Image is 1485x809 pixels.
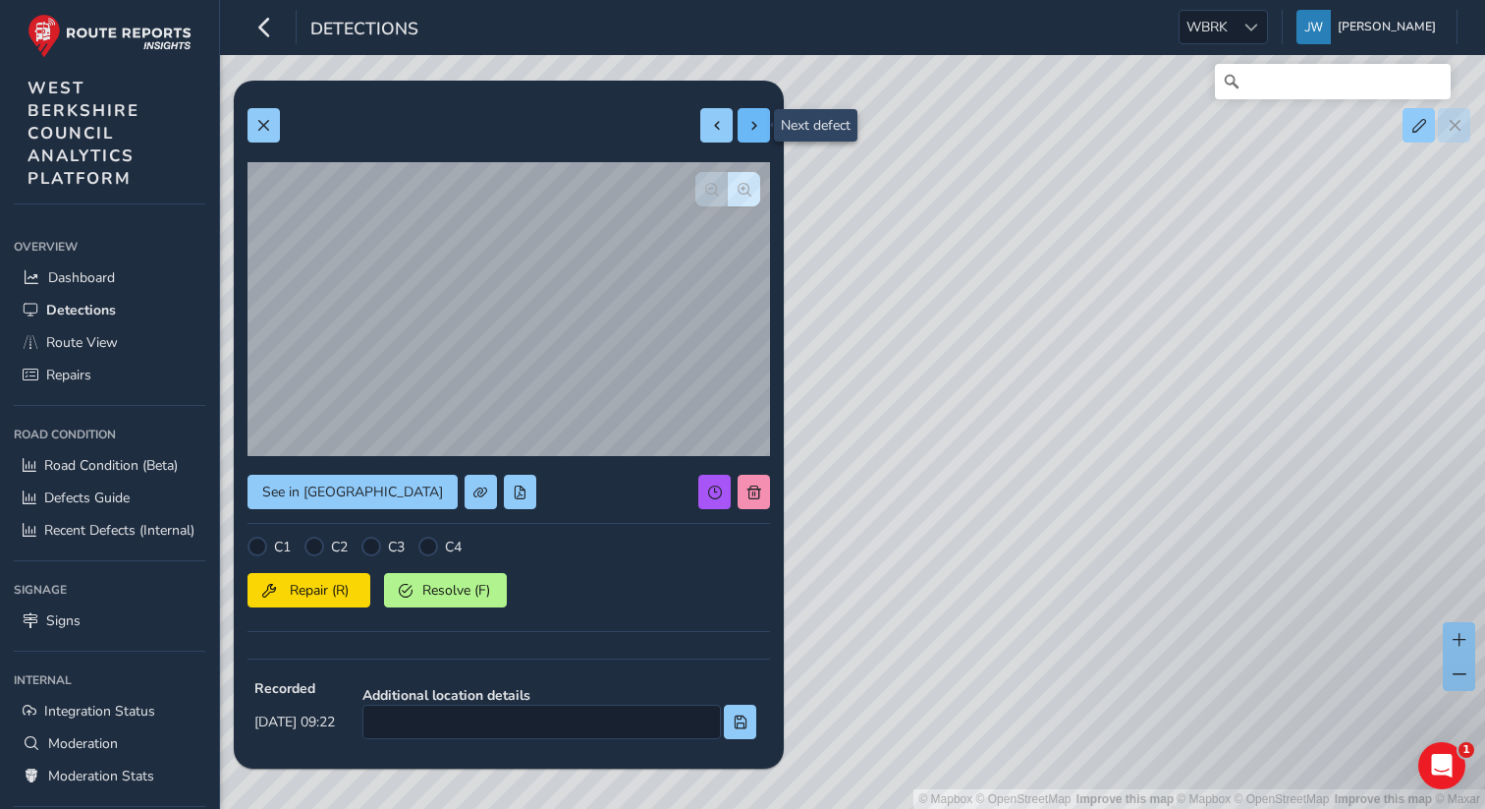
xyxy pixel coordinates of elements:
[1215,64,1451,99] input: Search
[274,538,291,556] label: C1
[46,333,118,352] span: Route View
[48,268,115,287] span: Dashboard
[254,713,335,731] span: [DATE] 09:22
[44,702,155,721] span: Integration Status
[14,605,205,637] a: Signs
[388,538,405,556] label: C3
[254,679,335,698] strong: Recorded
[27,77,139,190] span: WEST BERKSHIRE COUNCIL ANALYTICS PLATFORM
[283,581,356,600] span: Repair (R)
[14,665,205,695] div: Internal
[14,760,205,792] a: Moderation Stats
[362,686,756,705] strong: Additional location details
[14,359,205,391] a: Repairs
[331,538,348,556] label: C2
[46,301,116,319] span: Detections
[1180,11,1235,43] span: WBRK
[14,514,205,547] a: Recent Defects (Internal)
[27,14,192,58] img: rr logo
[14,449,205,482] a: Road Condition (Beta)
[384,573,507,607] button: Resolve (F)
[14,695,205,727] a: Integration Status
[14,727,205,760] a: Moderation
[14,575,205,605] div: Signage
[1338,10,1436,44] span: [PERSON_NAME]
[14,420,205,449] div: Road Condition
[247,475,458,509] button: See in Route View
[48,767,154,785] span: Moderation Stats
[247,573,370,607] button: Repair (R)
[48,734,118,753] span: Moderation
[14,232,205,261] div: Overview
[1296,10,1331,44] img: diamond-layout
[14,294,205,326] a: Detections
[262,483,443,501] span: See in [GEOGRAPHIC_DATA]
[44,521,194,540] span: Recent Defects (Internal)
[14,326,205,359] a: Route View
[44,456,178,475] span: Road Condition (Beta)
[445,538,462,556] label: C4
[310,17,418,44] span: Detections
[44,489,130,507] span: Defects Guide
[14,482,205,514] a: Defects Guide
[46,366,91,384] span: Repairs
[1418,742,1465,789] iframe: Intercom live chat
[1296,10,1443,44] button: [PERSON_NAME]
[1458,742,1474,758] span: 1
[46,611,81,630] span: Signs
[14,261,205,294] a: Dashboard
[419,581,492,600] span: Resolve (F)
